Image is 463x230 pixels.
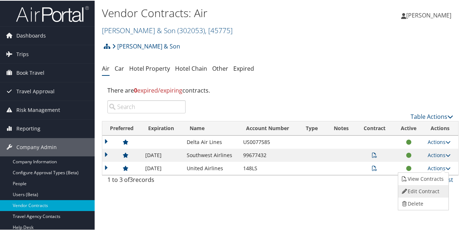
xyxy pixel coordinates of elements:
a: [PERSON_NAME] & Son [112,38,180,53]
a: Delete [398,197,447,209]
a: Other [212,64,228,72]
a: Actions [428,138,451,145]
a: [PERSON_NAME] [401,4,459,26]
img: airportal-logo.png [16,5,89,22]
span: ( 302053 ) [177,25,205,35]
th: Active: activate to sort column ascending [393,121,424,135]
span: , [ 45775 ] [205,25,233,35]
div: 1 to 3 of records [107,175,186,187]
th: Expiration: activate to sort column ascending [142,121,183,135]
td: [DATE] [142,161,183,174]
td: Southwest Airlines [183,148,240,161]
th: Notes: activate to sort column ascending [326,121,356,135]
span: Trips [16,44,29,63]
a: [PERSON_NAME] & Son [102,25,233,35]
a: Air [102,64,110,72]
td: 148LS [240,161,299,174]
span: Company Admin [16,137,57,156]
h1: Vendor Contracts: Air [102,5,340,20]
th: Contract: activate to sort column ascending [356,121,393,135]
input: Search [107,100,186,113]
td: [DATE] [142,148,183,161]
span: Reporting [16,119,40,137]
span: Dashboards [16,26,46,44]
th: Type: activate to sort column ascending [299,121,326,135]
span: Risk Management [16,100,60,118]
th: Preferred: activate to sort column ascending [102,121,142,135]
span: expired/expiring [134,86,182,94]
a: Hotel Property [129,64,170,72]
span: 3 [130,175,133,183]
a: Car [115,64,124,72]
a: Actions [428,164,451,171]
a: View Contracts [398,172,447,184]
td: Delta Air Lines [183,135,240,148]
span: Book Travel [16,63,44,81]
a: Hotel Chain [175,64,207,72]
a: Edit [398,184,447,197]
th: Name: activate to sort column ascending [183,121,240,135]
a: Expired [233,64,254,72]
th: Account Number: activate to sort column ascending [240,121,299,135]
td: 99677432 [240,148,299,161]
span: Travel Approval [16,82,55,100]
span: [PERSON_NAME] [406,11,451,19]
td: United Airlines [183,161,240,174]
strong: 0 [134,86,137,94]
a: Table Actions [411,112,453,120]
div: There are contracts. [102,80,459,100]
td: US0077585 [240,135,299,148]
a: Actions [428,151,451,158]
th: Actions [424,121,458,135]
